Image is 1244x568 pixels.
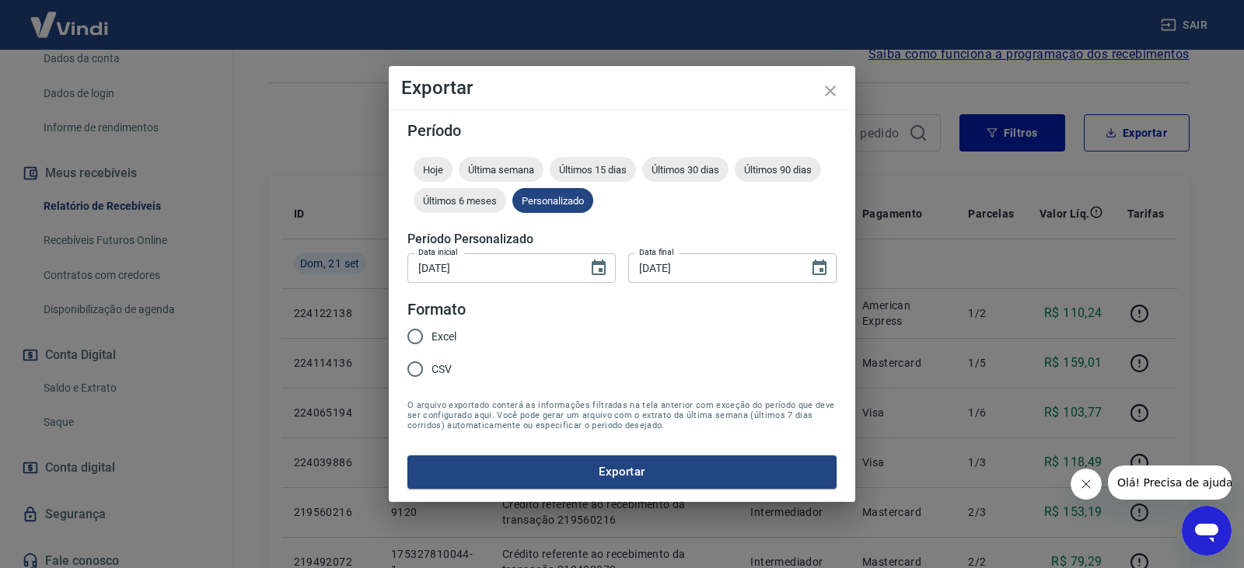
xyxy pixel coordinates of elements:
span: Últimos 15 dias [550,164,636,176]
button: close [812,72,849,110]
h4: Exportar [401,78,843,97]
div: Hoje [414,157,453,182]
input: DD/MM/YYYY [407,253,577,282]
div: Últimos 6 meses [414,188,506,213]
div: Personalizado [512,188,593,213]
span: Últimos 90 dias [735,164,821,176]
input: DD/MM/YYYY [628,253,798,282]
h5: Período [407,123,837,138]
div: Últimos 30 dias [642,157,729,182]
span: Personalizado [512,195,593,207]
span: Últimos 6 meses [414,195,506,207]
span: Excel [432,329,456,345]
iframe: Botão para abrir a janela de mensagens [1182,506,1232,556]
span: Última semana [459,164,543,176]
span: O arquivo exportado conterá as informações filtradas na tela anterior com exceção do período que ... [407,400,837,430]
button: Exportar [407,455,837,488]
button: Choose date, selected date is 1 de set de 2025 [583,253,614,284]
iframe: Mensagem da empresa [1108,465,1232,500]
span: CSV [432,361,452,378]
div: Última semana [459,157,543,182]
div: Últimos 90 dias [735,157,821,182]
label: Data final [639,246,674,258]
span: Últimos 30 dias [642,164,729,176]
label: Data inicial [418,246,458,258]
iframe: Fechar mensagem [1071,469,1102,500]
legend: Formato [407,298,466,321]
span: Olá! Precisa de ajuda? [9,11,131,23]
span: Hoje [414,164,453,176]
button: Choose date, selected date is 21 de set de 2025 [804,253,835,284]
div: Últimos 15 dias [550,157,636,182]
h5: Período Personalizado [407,232,837,247]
